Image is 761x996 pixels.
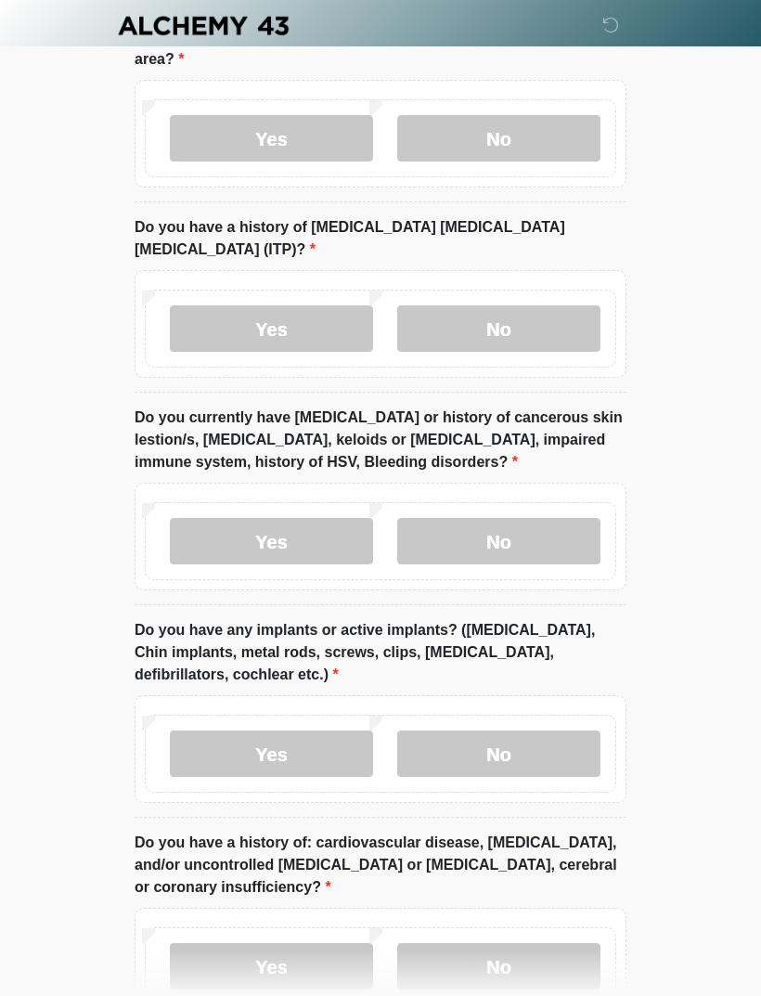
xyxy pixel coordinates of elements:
label: No [397,518,600,564]
label: No [397,115,600,162]
label: No [397,731,600,777]
label: Yes [170,305,373,352]
label: Do you have any implants or active implants? ([MEDICAL_DATA], Chin implants, metal rods, screws, ... [135,619,626,686]
label: No [397,305,600,352]
img: Alchemy 43 Logo [116,14,290,37]
label: Do you have a history of [MEDICAL_DATA] [MEDICAL_DATA] [MEDICAL_DATA] (ITP)? [135,216,626,261]
label: No [397,943,600,990]
label: Yes [170,518,373,564]
label: Yes [170,115,373,162]
label: Do you currently have [MEDICAL_DATA] or history of cancerous skin lestion/s, [MEDICAL_DATA], kelo... [135,407,626,473]
label: Yes [170,943,373,990]
label: Yes [170,731,373,777]
label: Do you have a history of: cardiovascular disease, [MEDICAL_DATA], and/or uncontrolled [MEDICAL_DA... [135,832,626,899]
